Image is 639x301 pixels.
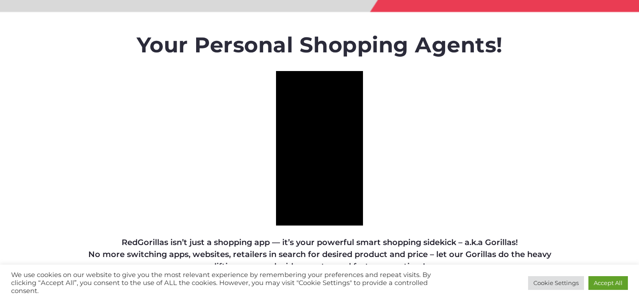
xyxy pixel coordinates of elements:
iframe: RedGorillas How It Works! [276,71,363,226]
h1: Your Personal Shopping Agents! [78,32,561,58]
a: Cookie Settings [528,276,584,290]
div: We use cookies on our website to give you the most relevant experience by remembering your prefer... [11,271,443,295]
a: Accept All [588,276,628,290]
h4: RedGorillas isn’t just a shopping app — it’s your powerful smart shopping sidekick – a.k.a Gorill... [78,237,561,273]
